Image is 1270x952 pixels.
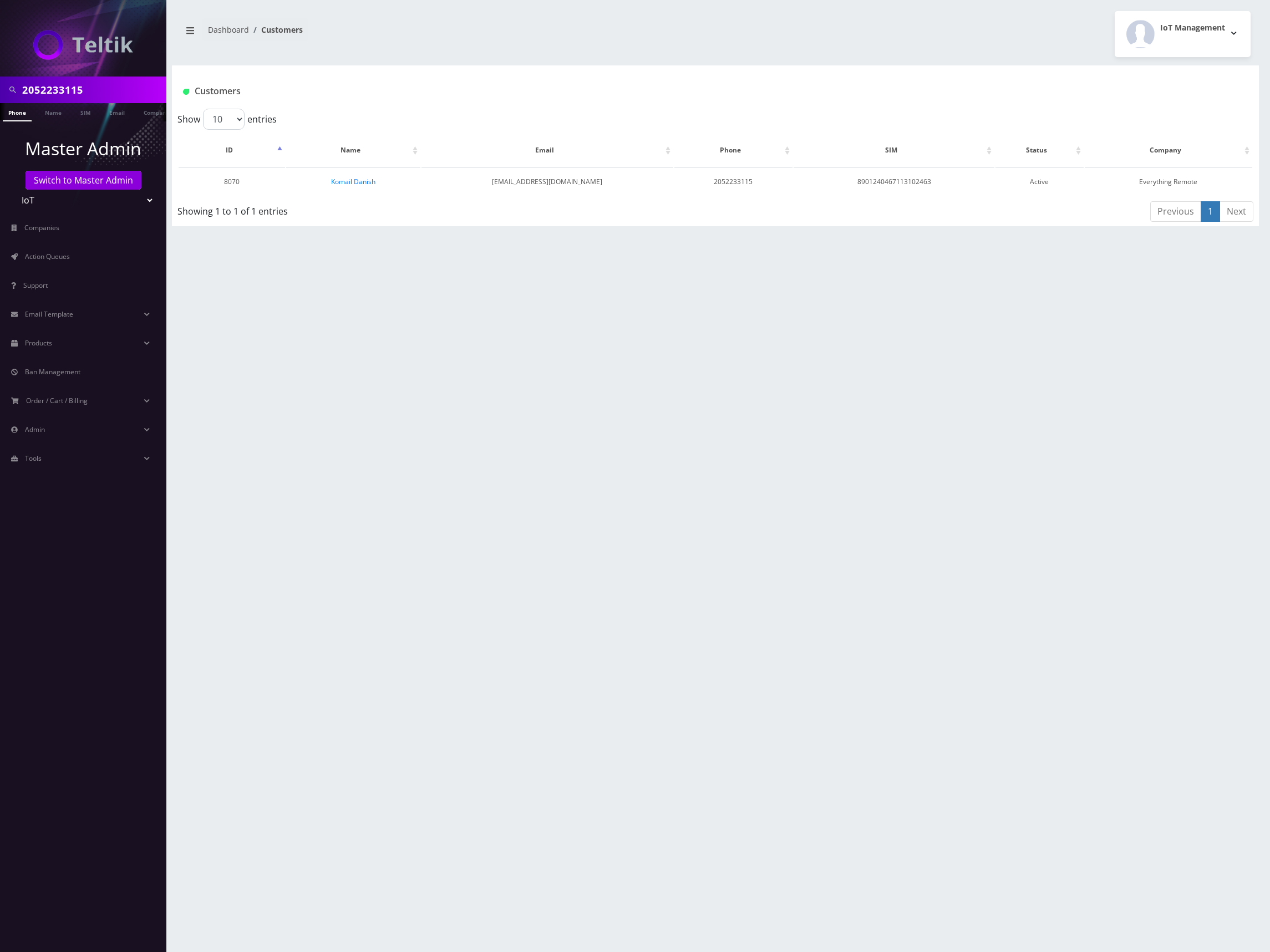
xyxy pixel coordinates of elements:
[33,30,133,60] img: IoT
[104,103,130,120] a: Email
[421,167,673,196] td: [EMAIL_ADDRESS][DOMAIN_NAME]
[138,103,175,120] a: Company
[177,109,277,130] label: Show entries
[25,338,52,348] span: Products
[177,200,617,218] div: Showing 1 to 1 of 1 entries
[26,171,141,190] a: Switch to Master Admin
[23,281,48,290] span: Support
[1115,11,1251,57] button: IoT Management
[421,134,673,166] th: Email: activate to sort column ascending
[1220,201,1253,222] a: Next
[794,134,994,166] th: SIM: activate to sort column ascending
[22,79,164,100] input: Search in Company
[203,109,245,130] select: Showentries
[25,425,45,434] span: Admin
[24,223,59,232] span: Companies
[674,134,793,166] th: Phone: activate to sort column ascending
[180,18,707,50] nav: breadcrumb
[26,396,88,405] span: Order / Cart / Billing
[995,167,1084,196] td: Active
[286,134,420,166] th: Name: activate to sort column ascending
[25,454,42,463] span: Tools
[179,167,285,196] td: 8070
[794,167,994,196] td: 8901240467113102463
[25,309,73,319] span: Email Template
[183,86,1068,96] h1: Customers
[331,177,375,186] a: Komail Danish
[674,167,793,196] td: 2052233115
[3,103,32,121] a: Phone
[1085,134,1252,166] th: Company: activate to sort column ascending
[208,24,249,35] a: Dashboard
[75,103,96,120] a: SIM
[1150,201,1201,222] a: Previous
[39,103,67,120] a: Name
[995,134,1084,166] th: Status: activate to sort column ascending
[179,134,285,166] th: ID: activate to sort column descending
[25,367,80,376] span: Ban Management
[1160,23,1225,33] h2: IoT Management
[25,252,70,261] span: Action Queues
[249,24,303,35] li: Customers
[1201,201,1220,222] a: 1
[1085,167,1252,196] td: Everything Remote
